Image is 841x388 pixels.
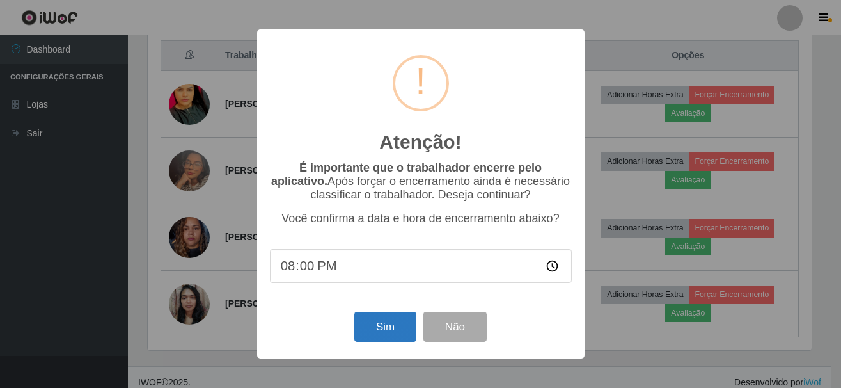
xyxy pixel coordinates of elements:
p: Após forçar o encerramento ainda é necessário classificar o trabalhador. Deseja continuar? [270,161,572,202]
button: Sim [354,312,416,342]
p: Você confirma a data e hora de encerramento abaixo? [270,212,572,225]
b: É importante que o trabalhador encerre pelo aplicativo. [271,161,542,188]
button: Não [423,312,487,342]
h2: Atenção! [379,131,461,154]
